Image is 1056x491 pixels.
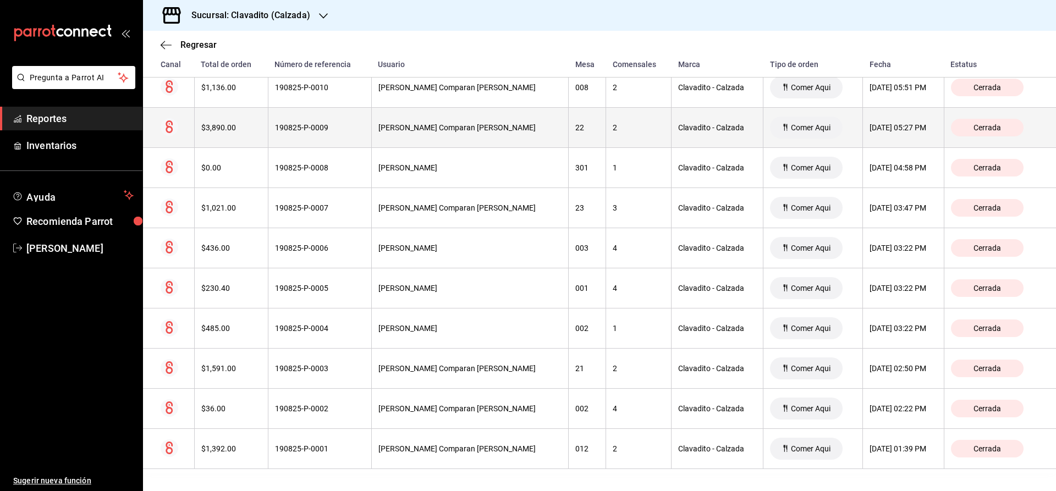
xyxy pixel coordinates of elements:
div: [DATE] 05:27 PM [870,123,937,132]
div: 190825-P-0009 [275,123,365,132]
span: Cerrada [969,244,1005,252]
div: 2 [613,83,664,92]
div: 23 [575,203,599,212]
div: 4 [613,244,664,252]
div: 1 [613,324,664,333]
div: [DATE] 05:51 PM [870,83,937,92]
div: Clavadito - Calzada [678,244,756,252]
div: 190825-P-0001 [275,444,365,453]
div: Número de referencia [274,60,365,69]
span: Comer Aqui [787,364,835,373]
span: Pregunta a Parrot AI [30,72,118,84]
span: Cerrada [969,364,1005,373]
span: Cerrada [969,123,1005,132]
a: Pregunta a Parrot AI [8,80,135,91]
span: Comer Aqui [787,203,835,212]
span: Comer Aqui [787,123,835,132]
div: [PERSON_NAME] [378,163,562,172]
div: $36.00 [201,404,261,413]
div: 190825-P-0005 [275,284,365,293]
span: Reportes [26,111,134,126]
div: [PERSON_NAME] Comparan [PERSON_NAME] [378,404,562,413]
div: [DATE] 03:22 PM [870,244,937,252]
span: Cerrada [969,444,1005,453]
span: Cerrada [969,203,1005,212]
div: 190825-P-0006 [275,244,365,252]
div: $436.00 [201,244,261,252]
div: Clavadito - Calzada [678,83,756,92]
div: [PERSON_NAME] Comparan [PERSON_NAME] [378,444,562,453]
div: [DATE] 03:22 PM [870,284,937,293]
div: [PERSON_NAME] [378,244,562,252]
div: 301 [575,163,599,172]
span: Ayuda [26,189,119,202]
span: Regresar [180,40,217,50]
div: Fecha [870,60,938,69]
div: 001 [575,284,599,293]
div: [PERSON_NAME] [378,284,562,293]
div: [DATE] 04:58 PM [870,163,937,172]
div: Clavadito - Calzada [678,404,756,413]
span: Comer Aqui [787,324,835,333]
div: 21 [575,364,599,373]
div: 008 [575,83,599,92]
div: [PERSON_NAME] Comparan [PERSON_NAME] [378,203,562,212]
div: $1,021.00 [201,203,261,212]
div: [DATE] 01:39 PM [870,444,937,453]
div: 1 [613,163,664,172]
h3: Sucursal: Clavadito (Calzada) [183,9,310,22]
div: Clavadito - Calzada [678,284,756,293]
div: 190825-P-0010 [275,83,365,92]
div: 002 [575,404,599,413]
div: Clavadito - Calzada [678,123,756,132]
div: Total de orden [201,60,261,69]
div: 190825-P-0002 [275,404,365,413]
div: $1,591.00 [201,364,261,373]
div: Clavadito - Calzada [678,163,756,172]
button: open_drawer_menu [121,29,130,37]
div: 190825-P-0004 [275,324,365,333]
span: Cerrada [969,284,1005,293]
div: [PERSON_NAME] Comparan [PERSON_NAME] [378,364,562,373]
div: $230.40 [201,284,261,293]
div: 22 [575,123,599,132]
span: Comer Aqui [787,244,835,252]
div: $1,392.00 [201,444,261,453]
div: Clavadito - Calzada [678,364,756,373]
div: Mesa [575,60,599,69]
div: 002 [575,324,599,333]
div: Clavadito - Calzada [678,444,756,453]
div: $1,136.00 [201,83,261,92]
span: Comer Aqui [787,83,835,92]
span: Comer Aqui [787,444,835,453]
div: 4 [613,284,664,293]
span: Cerrada [969,404,1005,413]
span: Recomienda Parrot [26,214,134,229]
div: Usuario [378,60,562,69]
button: Pregunta a Parrot AI [12,66,135,89]
span: Cerrada [969,163,1005,172]
div: Clavadito - Calzada [678,324,756,333]
div: 190825-P-0003 [275,364,365,373]
span: Cerrada [969,324,1005,333]
div: Clavadito - Calzada [678,203,756,212]
div: 190825-P-0008 [275,163,365,172]
span: Comer Aqui [787,404,835,413]
div: [DATE] 02:50 PM [870,364,937,373]
div: Tipo de orden [770,60,856,69]
div: 2 [613,123,664,132]
div: Marca [678,60,757,69]
div: Comensales [613,60,665,69]
span: Comer Aqui [787,284,835,293]
div: 012 [575,444,599,453]
button: Regresar [161,40,217,50]
div: 2 [613,444,664,453]
div: $0.00 [201,163,261,172]
div: [DATE] 02:22 PM [870,404,937,413]
div: $3,890.00 [201,123,261,132]
div: [PERSON_NAME] Comparan [PERSON_NAME] [378,83,562,92]
span: Inventarios [26,138,134,153]
div: [PERSON_NAME] Comparan [PERSON_NAME] [378,123,562,132]
span: [PERSON_NAME] [26,241,134,256]
span: Cerrada [969,83,1005,92]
